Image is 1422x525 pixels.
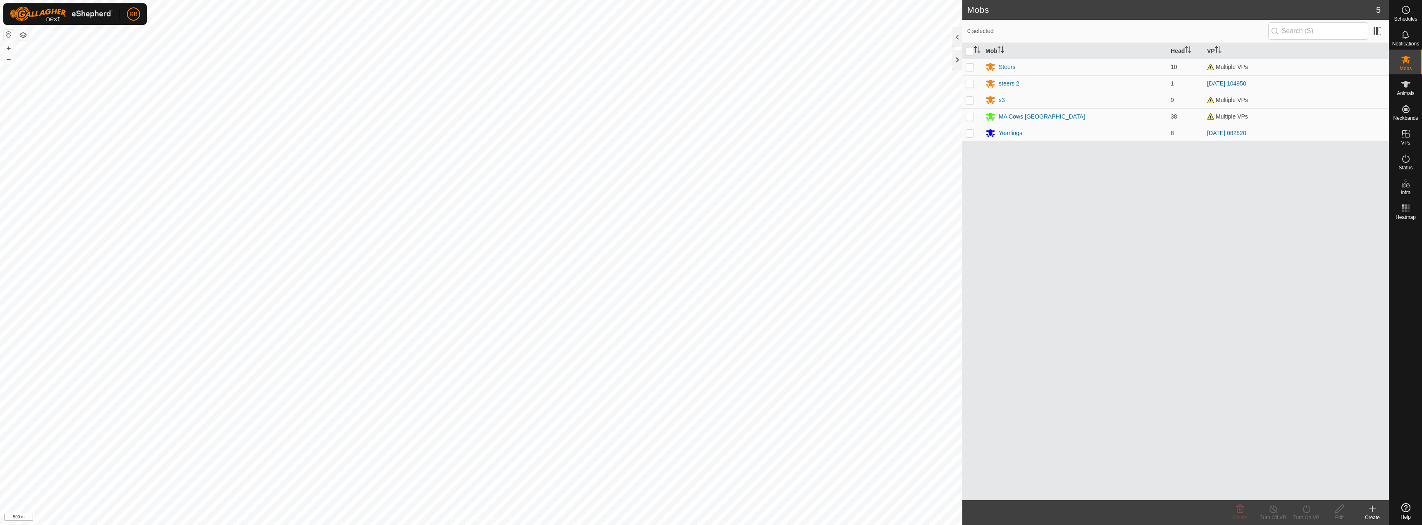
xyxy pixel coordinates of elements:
img: Gallagher Logo [10,7,113,21]
div: Turn On VP [1290,514,1323,521]
span: 8 [1171,130,1174,136]
div: Edit [1323,514,1356,521]
div: Create [1356,514,1389,521]
p-sorticon: Activate to sort [1185,48,1191,54]
span: Mobs [1400,66,1412,71]
button: + [4,43,14,53]
span: Notifications [1392,41,1419,46]
div: Turn Off VP [1257,514,1290,521]
div: s3 [999,96,1005,105]
th: VP [1204,43,1389,59]
div: steers 2 [999,79,1019,88]
div: Steers [999,63,1015,71]
div: MA Cows [GEOGRAPHIC_DATA] [999,112,1085,121]
span: Multiple VPs [1207,64,1248,70]
span: Multiple VPs [1207,113,1248,120]
h2: Mobs [967,5,1376,15]
span: Schedules [1394,17,1417,21]
a: [DATE] 082820 [1207,130,1246,136]
span: Animals [1397,91,1415,96]
span: Heatmap [1396,215,1416,220]
button: Reset Map [4,30,14,40]
span: 38 [1171,113,1177,120]
span: RB [129,10,137,19]
th: Mob [982,43,1167,59]
span: Infra [1401,190,1410,195]
a: Contact Us [489,514,514,522]
a: Help [1389,500,1422,523]
th: Head [1167,43,1204,59]
a: [DATE] 104950 [1207,80,1246,87]
p-sorticon: Activate to sort [1215,48,1222,54]
span: Delete [1233,515,1248,520]
div: Yearlings [999,129,1022,138]
span: 9 [1171,97,1174,103]
span: Help [1401,515,1411,520]
p-sorticon: Activate to sort [997,48,1004,54]
span: Multiple VPs [1207,97,1248,103]
button: – [4,54,14,64]
span: 1 [1171,80,1174,87]
input: Search (S) [1268,22,1368,40]
span: Neckbands [1393,116,1418,121]
span: Status [1398,165,1412,170]
span: 0 selected [967,27,1268,36]
span: 5 [1376,4,1381,16]
span: VPs [1401,140,1410,145]
a: Privacy Policy [449,514,480,522]
p-sorticon: Activate to sort [974,48,981,54]
button: Map Layers [18,30,28,40]
span: 10 [1171,64,1177,70]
